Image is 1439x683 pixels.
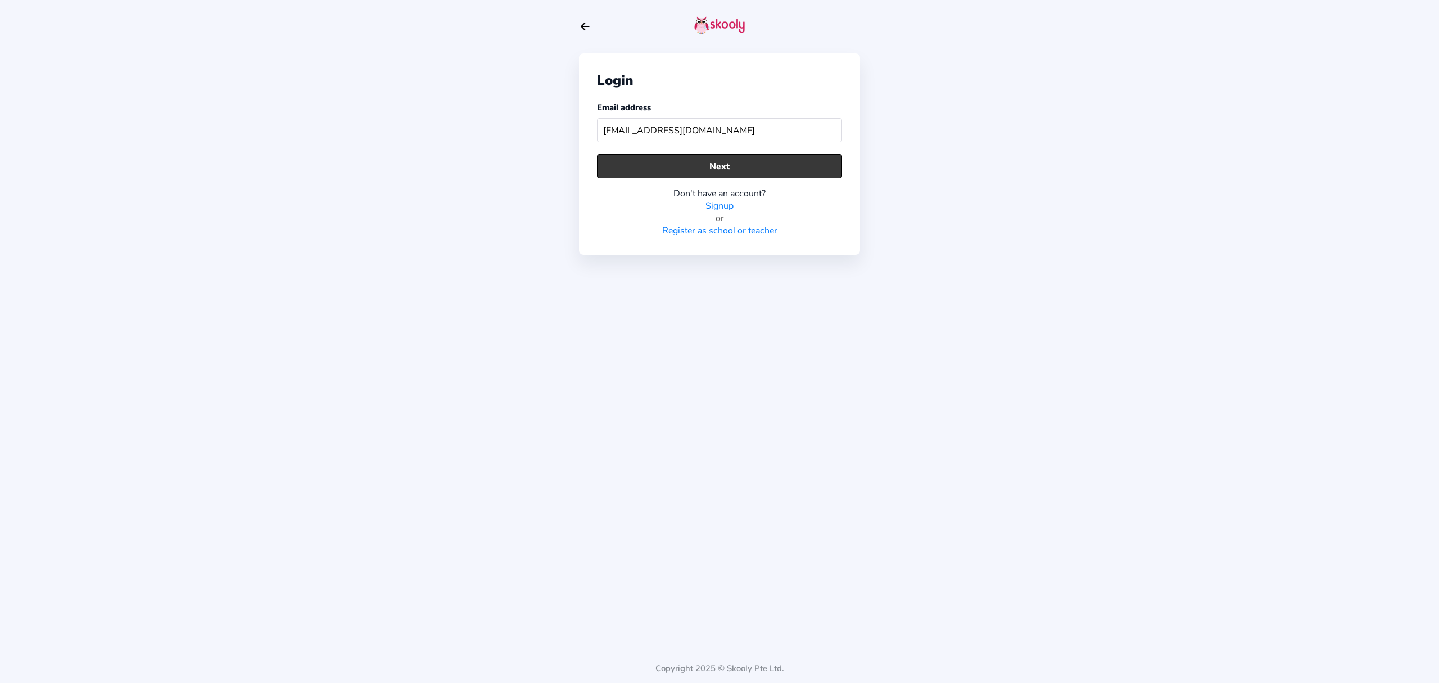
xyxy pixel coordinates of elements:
div: or [597,212,842,224]
a: Register as school or teacher [662,224,777,237]
div: Don't have an account? [597,187,842,200]
div: Login [597,71,842,89]
button: arrow back outline [579,20,591,33]
label: Email address [597,102,651,113]
a: Signup [705,200,734,212]
img: skooly-logo.png [694,16,745,34]
button: Next [597,154,842,178]
input: Your email address [597,118,842,142]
